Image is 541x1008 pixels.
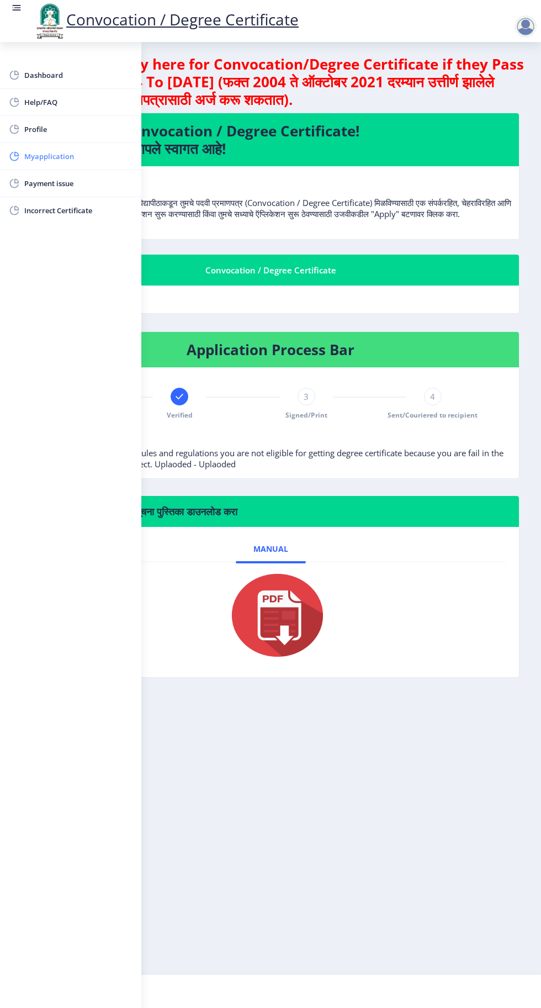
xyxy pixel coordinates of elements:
img: pdf.png [215,571,326,659]
span: Sent/Couriered to recipient [388,410,478,420]
span: 3 [304,391,309,402]
span: Manual [253,545,288,553]
span: Incorrect Certificate [24,204,132,217]
span: Dashboard [24,68,132,82]
h4: Students can apply here for Convocation/Degree Certificate if they Pass Out between 2004 To [DATE... [13,55,528,108]
p: पुण्यश्लोक अहिल्यादेवी होळकर सोलापूर विद्यापीठाकडून तुमचे पदवी प्रमाणपत्र (Convocation / Degree C... [27,175,514,219]
h4: Application Process Bar [35,341,506,358]
span: Remarks: as per university rules and regulations you are not eligible for getting degree certific... [35,447,503,469]
a: Convocation / Degree Certificate [33,9,299,30]
span: Help/FAQ [24,96,132,109]
div: Convocation / Degree Certificate [35,263,506,277]
h4: Welcome to Convocation / Degree Certificate! पदवी प्रमाणपत्रात आपले स्वागत आहे! [35,122,506,157]
span: Myapplication [24,150,132,163]
a: Manual [236,536,306,562]
span: Payment issue [24,177,132,190]
span: Verified [167,410,193,420]
h6: मदत पाहिजे? कृपया खालील सूचना पुस्तिका डाउनलोड करा [35,505,506,518]
span: Profile [24,123,132,136]
img: logo [33,2,66,40]
span: 4 [430,391,435,402]
span: Signed/Print [285,410,327,420]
